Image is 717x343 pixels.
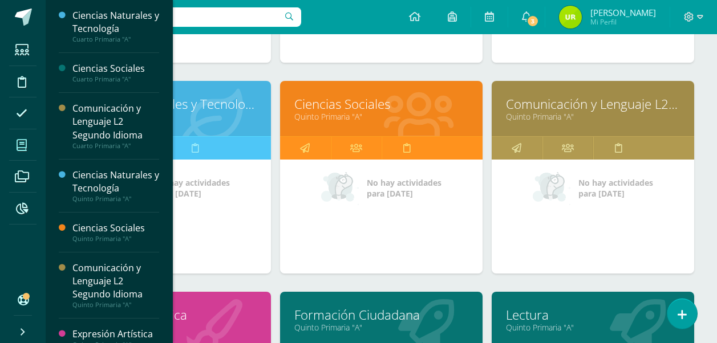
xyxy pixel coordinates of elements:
[506,111,680,122] a: Quinto Primaria "A"
[155,177,230,199] span: No hay actividades para [DATE]
[294,111,468,122] a: Quinto Primaria "A"
[72,62,159,75] div: Ciencias Sociales
[321,171,359,205] img: no_activities_small.png
[533,171,570,205] img: no_activities_small.png
[590,7,656,18] span: [PERSON_NAME]
[72,222,159,235] div: Ciencias Sociales
[294,95,468,113] a: Ciencias Sociales
[526,15,539,27] span: 3
[294,322,468,333] a: Quinto Primaria "A"
[294,306,468,324] a: Formación Ciudadana
[590,17,656,27] span: Mi Perfil
[72,328,159,341] div: Expresión Artística
[72,195,159,203] div: Quinto Primaria "A"
[506,95,680,113] a: Comunicación y Lenguaje L2 Segundo Idioma
[367,177,441,199] span: No hay actividades para [DATE]
[72,102,159,149] a: Comunicación y Lenguaje L2 Segundo IdiomaCuarto Primaria "A"
[578,177,653,199] span: No hay actividades para [DATE]
[72,169,159,203] a: Ciencias Naturales y TecnologíaQuinto Primaria "A"
[72,169,159,195] div: Ciencias Naturales y Tecnología
[506,322,680,333] a: Quinto Primaria "A"
[72,9,159,35] div: Ciencias Naturales y Tecnología
[559,6,582,28] img: 9a35fde27b4a2c3b2860bbef3c494747.png
[72,235,159,243] div: Quinto Primaria "A"
[72,301,159,309] div: Quinto Primaria "A"
[72,262,159,301] div: Comunicación y Lenguaje L2 Segundo Idioma
[53,7,301,27] input: Busca un usuario...
[72,142,159,150] div: Cuarto Primaria "A"
[72,102,159,141] div: Comunicación y Lenguaje L2 Segundo Idioma
[72,62,159,83] a: Ciencias SocialesCuarto Primaria "A"
[72,262,159,309] a: Comunicación y Lenguaje L2 Segundo IdiomaQuinto Primaria "A"
[72,35,159,43] div: Cuarto Primaria "A"
[72,9,159,43] a: Ciencias Naturales y TecnologíaCuarto Primaria "A"
[72,75,159,83] div: Cuarto Primaria "A"
[506,306,680,324] a: Lectura
[72,222,159,243] a: Ciencias SocialesQuinto Primaria "A"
